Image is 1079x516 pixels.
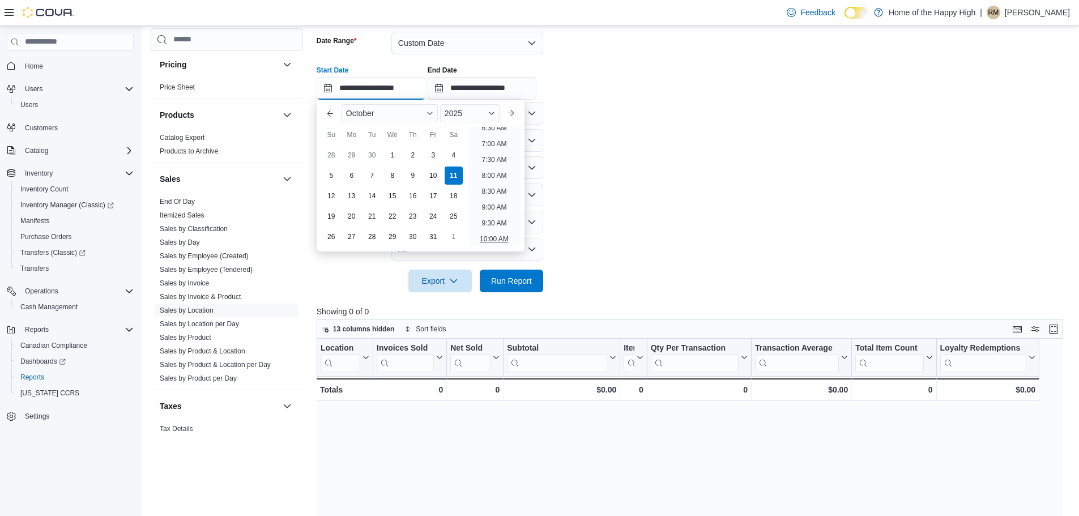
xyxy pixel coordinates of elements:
div: Products [151,131,303,163]
span: Dashboards [16,355,134,368]
div: Su [322,126,340,144]
span: Inventory Count [20,185,69,194]
div: day-10 [424,167,442,185]
button: Transaction Average [755,343,848,372]
button: Users [20,82,47,96]
button: Customers [2,120,138,136]
button: Products [160,109,278,121]
div: Taxes [151,422,303,454]
a: Reports [16,370,49,384]
a: Sales by Invoice & Product [160,293,241,301]
div: Mo [343,126,361,144]
div: day-26 [322,228,340,246]
a: Inventory Count [16,182,73,196]
div: Sales [151,195,303,390]
a: Products to Archive [160,147,218,155]
span: Purchase Orders [20,232,72,241]
button: Pricing [280,58,294,71]
div: Button. Open the year selector. 2025 is currently selected. [440,104,500,122]
span: [US_STATE] CCRS [20,389,79,398]
button: Pricing [160,59,278,70]
div: day-8 [383,167,402,185]
a: Home [20,59,48,73]
span: Sort fields [416,325,446,334]
a: Transfers (Classic) [16,246,90,259]
img: Cova [23,7,74,18]
a: Dashboards [16,355,70,368]
a: Sales by Employee (Tendered) [160,266,253,274]
div: day-31 [424,228,442,246]
span: Sales by Invoice & Product [160,292,241,301]
div: day-24 [424,207,442,225]
button: Reports [2,322,138,338]
div: Th [404,126,422,144]
span: Inventory Manager (Classic) [16,198,134,212]
button: Operations [2,283,138,299]
a: [US_STATE] CCRS [16,386,84,400]
span: Sales by Day [160,238,200,247]
h3: Sales [160,173,181,185]
span: Itemized Sales [160,211,204,220]
span: Reports [20,373,44,382]
div: day-7 [363,167,381,185]
button: Export [408,270,472,292]
span: Cash Management [20,302,78,312]
div: $0.00 [507,383,616,396]
a: Canadian Compliance [16,339,92,352]
span: Purchase Orders [16,230,134,244]
div: October, 2025 [321,145,464,247]
span: Tax Details [160,424,193,433]
div: Transaction Average [755,343,839,372]
span: Reports [25,325,49,334]
span: Dashboards [20,357,66,366]
button: Canadian Compliance [11,338,138,353]
button: Operations [20,284,63,298]
button: Total Item Count [855,343,932,372]
div: Qty Per Transaction [651,343,739,372]
div: day-1 [383,146,402,164]
span: RM [988,6,999,19]
button: Catalog [20,144,53,157]
input: Dark Mode [845,7,868,19]
button: Purchase Orders [11,229,138,245]
span: Operations [20,284,134,298]
a: Inventory Manager (Classic) [16,198,118,212]
div: Net Sold [450,343,491,353]
div: day-21 [363,207,381,225]
a: End Of Day [160,198,195,206]
div: Totals [320,383,369,396]
button: Taxes [280,399,294,413]
div: day-12 [322,187,340,205]
div: day-16 [404,187,422,205]
a: Feedback [782,1,839,24]
span: Settings [25,412,49,421]
div: day-28 [322,146,340,164]
span: Transfers (Classic) [16,246,134,259]
span: Canadian Compliance [20,341,87,350]
button: Open list of options [527,109,536,118]
span: Catalog [20,144,134,157]
div: Subtotal [507,343,607,372]
span: Manifests [16,214,134,228]
div: day-17 [424,187,442,205]
a: Price Sheet [160,83,195,91]
div: day-23 [404,207,422,225]
a: Tax Details [160,425,193,433]
span: Run Report [491,275,532,287]
a: Cash Management [16,300,82,314]
div: day-22 [383,207,402,225]
button: Sort fields [400,322,450,336]
span: End Of Day [160,197,195,206]
span: Sales by Product & Location per Day [160,360,271,369]
span: October [346,109,374,118]
span: Export [415,270,465,292]
a: Manifests [16,214,54,228]
span: 2025 [445,109,462,118]
span: Sales by Location per Day [160,319,239,329]
span: Transfers [20,264,49,273]
div: Transaction Average [755,343,839,353]
span: Settings [20,409,134,423]
span: Transfers (Classic) [20,248,86,257]
button: Run Report [480,270,543,292]
div: Tu [363,126,381,144]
